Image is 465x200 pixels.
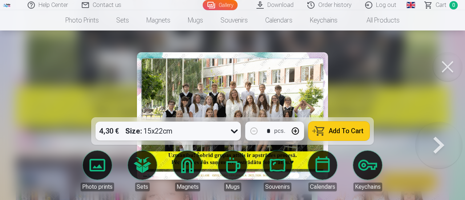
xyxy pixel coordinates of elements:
[301,10,346,30] a: Keychains
[125,122,173,140] div: 15x22cm
[212,10,256,30] a: Souvenirs
[57,10,108,30] a: Photo prints
[257,151,298,191] a: Souvenirs
[308,122,369,140] button: Add To Cart
[108,10,138,30] a: Sets
[125,126,142,136] strong: Size :
[224,183,241,191] div: Mugs
[122,151,163,191] a: Sets
[346,10,408,30] a: All products
[77,151,118,191] a: Photo prints
[167,151,208,191] a: Magnets
[347,151,388,191] a: Keychains
[179,10,212,30] a: Mugs
[256,10,301,30] a: Calendars
[449,1,458,9] span: 0
[274,127,285,135] div: pcs.
[135,183,150,191] div: Sets
[138,10,179,30] a: Magnets
[212,151,253,191] a: Mugs
[329,128,364,134] span: Add To Cart
[3,3,11,7] img: /fa1
[436,1,446,9] span: Сart
[353,183,382,191] div: Keychains
[96,122,122,140] div: 4,30 €
[81,183,114,191] div: Photo prints
[302,151,343,191] a: Calendars
[308,183,337,191] div: Calendars
[264,183,291,191] div: Souvenirs
[175,183,200,191] div: Magnets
